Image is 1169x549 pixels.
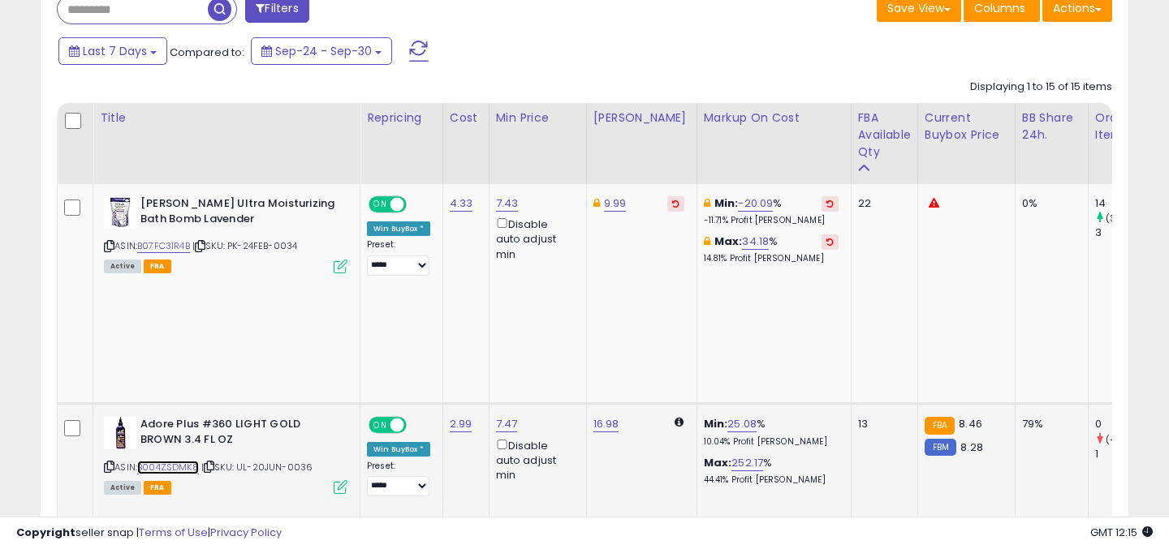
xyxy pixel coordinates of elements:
[704,196,839,226] div: %
[450,416,472,432] a: 2.99
[496,195,519,212] a: 7.43
[137,461,199,474] a: B004ZSDMK8
[210,525,282,540] a: Privacy Policy
[858,109,911,161] div: FBA Available Qty
[970,79,1112,95] div: Displaying 1 to 15 of 15 items
[704,234,839,264] div: %
[925,439,956,456] small: FBM
[450,109,482,127] div: Cost
[170,45,244,60] span: Compared to:
[404,198,430,212] span: OFF
[714,195,739,211] b: Min:
[593,109,690,127] div: [PERSON_NAME]
[144,259,171,273] span: FBA
[450,195,473,212] a: 4.33
[496,436,574,483] div: Disable auto adjust min
[1090,525,1153,540] span: 2025-10-8 12:15 GMT
[1022,417,1076,431] div: 79%
[100,109,353,127] div: Title
[367,461,430,497] div: Preset:
[704,109,844,127] div: Markup on Cost
[201,461,313,474] span: | SKU: UL-20JUN-0036
[1095,196,1161,211] div: 14
[1095,447,1161,461] div: 1
[104,196,136,229] img: 41D8XDuSafL._SL40_.jpg
[1022,196,1076,211] div: 0%
[727,416,757,432] a: 25.08
[140,417,338,451] b: Adore Plus #360 LIGHT GOLD BROWN 3.4 FL OZ
[704,215,839,226] p: -11.71% Profit [PERSON_NAME]
[704,417,839,447] div: %
[925,417,955,435] small: FBA
[139,525,208,540] a: Terms of Use
[496,109,580,127] div: Min Price
[137,239,190,253] a: B07FC31R4B
[367,239,430,276] div: Preset:
[925,109,1008,144] div: Current Buybox Price
[960,440,983,455] span: 8.28
[738,195,773,212] a: -20.09
[104,417,136,449] img: 41HNEy7OBkL._SL40_.jpg
[496,215,574,262] div: Disable auto adjust min
[104,259,141,273] span: All listings currently available for purchase on Amazon
[604,195,627,212] a: 9.99
[16,525,75,540] strong: Copyright
[16,525,282,541] div: seller snap | |
[251,37,392,65] button: Sep-24 - Sep-30
[858,417,905,431] div: 13
[742,234,769,250] a: 34.18
[704,436,839,448] p: 10.04% Profit [PERSON_NAME]
[714,234,743,249] b: Max:
[367,221,430,236] div: Win BuyBox *
[370,198,390,212] span: ON
[404,418,430,432] span: OFF
[275,43,372,59] span: Sep-24 - Sep-30
[496,416,518,432] a: 7.47
[697,103,851,184] th: The percentage added to the cost of goods (COGS) that forms the calculator for Min & Max prices.
[959,416,982,431] span: 8.46
[367,442,430,457] div: Win BuyBox *
[104,481,141,495] span: All listings currently available for purchase on Amazon
[704,456,839,486] div: %
[1106,433,1143,446] small: (-100%)
[367,109,436,127] div: Repricing
[192,239,297,252] span: | SKU: PK-24FEB-0034
[704,253,839,264] p: 14.81% Profit [PERSON_NAME]
[593,416,619,432] a: 16.98
[1022,109,1081,144] div: BB Share 24h.
[704,474,839,486] p: 44.41% Profit [PERSON_NAME]
[1095,109,1154,144] div: Ordered Items
[370,418,390,432] span: ON
[704,416,728,431] b: Min:
[144,481,171,495] span: FBA
[1095,417,1161,431] div: 0
[731,455,763,471] a: 252.17
[58,37,167,65] button: Last 7 Days
[704,455,732,470] b: Max:
[1106,212,1154,225] small: (366.67%)
[104,417,347,492] div: ASIN:
[1095,225,1161,240] div: 3
[83,43,147,59] span: Last 7 Days
[104,196,347,272] div: ASIN:
[140,196,338,230] b: [PERSON_NAME] Ultra Moisturizing Bath Bomb Lavender
[858,196,905,211] div: 22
